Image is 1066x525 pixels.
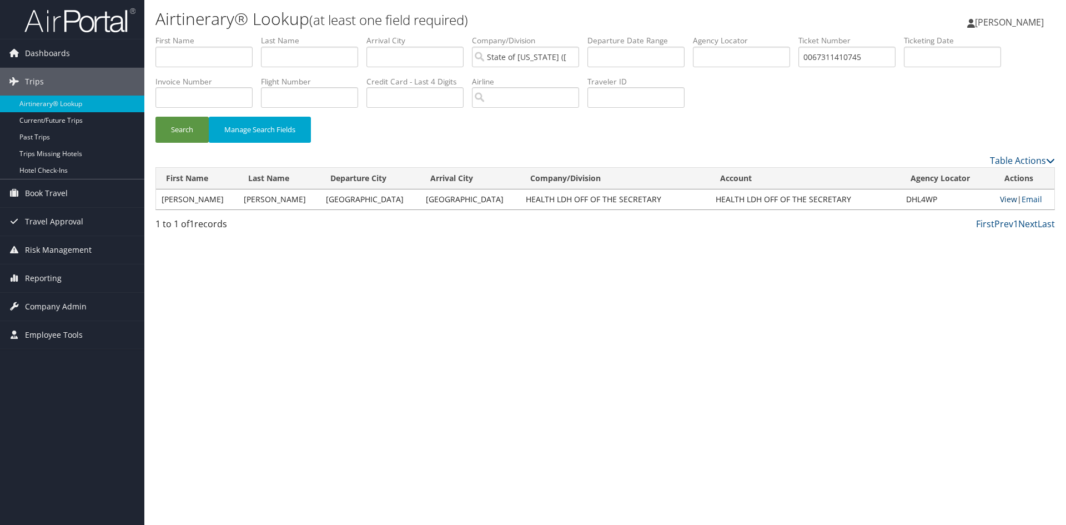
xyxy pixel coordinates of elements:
span: Trips [25,68,44,96]
span: Company Admin [25,293,87,321]
td: | [994,189,1054,209]
label: Company/Division [472,35,587,46]
span: Dashboards [25,39,70,67]
div: 1 to 1 of records [155,217,368,236]
a: View [1000,194,1017,204]
label: Departure Date Range [587,35,693,46]
label: Airline [472,76,587,87]
label: Flight Number [261,76,366,87]
td: [PERSON_NAME] [156,189,238,209]
th: Account: activate to sort column ascending [710,168,900,189]
a: Prev [994,218,1013,230]
label: Last Name [261,35,366,46]
td: DHL4WP [901,189,995,209]
th: Arrival City: activate to sort column ascending [420,168,520,189]
a: First [976,218,994,230]
td: [GEOGRAPHIC_DATA] [420,189,520,209]
label: Ticketing Date [904,35,1009,46]
a: 1 [1013,218,1018,230]
label: Ticket Number [798,35,904,46]
label: Invoice Number [155,76,261,87]
span: Reporting [25,264,62,292]
button: Search [155,117,209,143]
th: Agency Locator: activate to sort column ascending [901,168,995,189]
th: Last Name: activate to sort column ascending [238,168,320,189]
a: [PERSON_NAME] [967,6,1055,39]
a: Email [1022,194,1042,204]
a: Last [1038,218,1055,230]
img: airportal-logo.png [24,7,135,33]
td: [PERSON_NAME] [238,189,320,209]
td: HEALTH LDH OFF OF THE SECRETARY [710,189,900,209]
td: [GEOGRAPHIC_DATA] [320,189,420,209]
span: Risk Management [25,236,92,264]
span: [PERSON_NAME] [975,16,1044,28]
button: Manage Search Fields [209,117,311,143]
span: Travel Approval [25,208,83,236]
th: First Name: activate to sort column descending [156,168,238,189]
label: Agency Locator [693,35,798,46]
span: 1 [189,218,194,230]
a: Next [1018,218,1038,230]
span: Employee Tools [25,321,83,349]
small: (at least one field required) [309,11,468,29]
th: Actions [994,168,1054,189]
th: Departure City: activate to sort column ascending [320,168,420,189]
label: Arrival City [366,35,472,46]
a: Table Actions [990,154,1055,167]
label: Traveler ID [587,76,693,87]
label: First Name [155,35,261,46]
td: HEALTH LDH OFF OF THE SECRETARY [520,189,710,209]
label: Credit Card - Last 4 Digits [366,76,472,87]
h1: Airtinerary® Lookup [155,7,755,31]
th: Company/Division [520,168,710,189]
span: Book Travel [25,179,68,207]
